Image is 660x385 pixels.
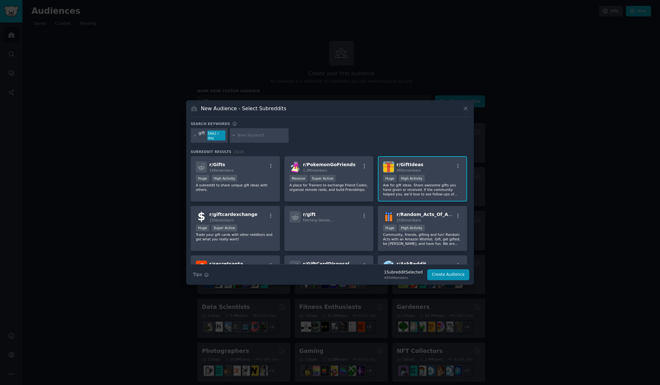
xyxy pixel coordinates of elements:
button: Create Audience [427,269,470,280]
span: r/ AskReddit [396,261,426,266]
div: Super Active [212,225,238,231]
p: Trade your gift cards with other redditors and get what you really want! [196,232,275,241]
img: giftcardexchange [196,211,207,222]
p: A place for Trainers to exchange Friend Codes, organize remote raids, and build Friendships. [290,183,369,192]
img: secretsanta [196,261,207,272]
img: AskReddit [383,261,394,272]
div: 495k Members [384,275,422,280]
div: Huge [196,175,209,182]
span: Fetching Details... [303,218,333,222]
input: New Keyword [238,133,286,139]
span: 495k members [396,168,421,172]
span: r/ Random_Acts_Of_Amazon [396,212,465,217]
span: r/ GiftCardDisposal [303,261,350,266]
span: r/ secretsanta [209,261,243,266]
div: 5662 / day [207,130,225,141]
img: GiftIdeas [383,161,394,173]
span: r/ Gifts [209,162,225,167]
h3: Search keywords [191,121,230,126]
span: Tips [193,271,202,278]
div: Huge [383,225,396,231]
div: Huge [196,225,209,231]
div: High Activity [212,175,238,182]
div: High Activity [399,175,425,182]
div: Super Active [310,175,336,182]
span: 155k members [209,218,234,222]
img: Random_Acts_Of_Amazon [383,211,394,222]
span: r/ PokemonGoFriends [303,162,356,167]
span: r/ GiftIdeas [396,162,423,167]
img: PokemonGoFriends [290,161,301,173]
span: 149k members [209,168,234,172]
div: Huge [383,175,396,182]
div: 1 Subreddit Selected [384,270,422,275]
h3: New Audience - Select Subreddits [201,105,286,112]
div: Massive [290,175,308,182]
p: A subreddit to share unique gift ideas with others. [196,183,275,192]
div: gift [199,130,205,141]
span: Subreddit Results [191,149,231,154]
span: 23 / 24 [234,150,244,154]
span: r/ giftcardexchange [209,212,257,217]
span: 210k members [396,218,421,222]
p: Community, friends, gifting and fun! Random Acts with an Amazon Wishlist. Gift, get gifted, be [P... [383,232,462,246]
span: 1.2M members [303,168,327,172]
p: Ask for gift ideas. Share awesome gifts you have given or received. If the community helped you, ... [383,183,462,196]
span: r/ gift [303,212,316,217]
button: Tips [191,269,211,280]
div: High Activity [399,225,425,231]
